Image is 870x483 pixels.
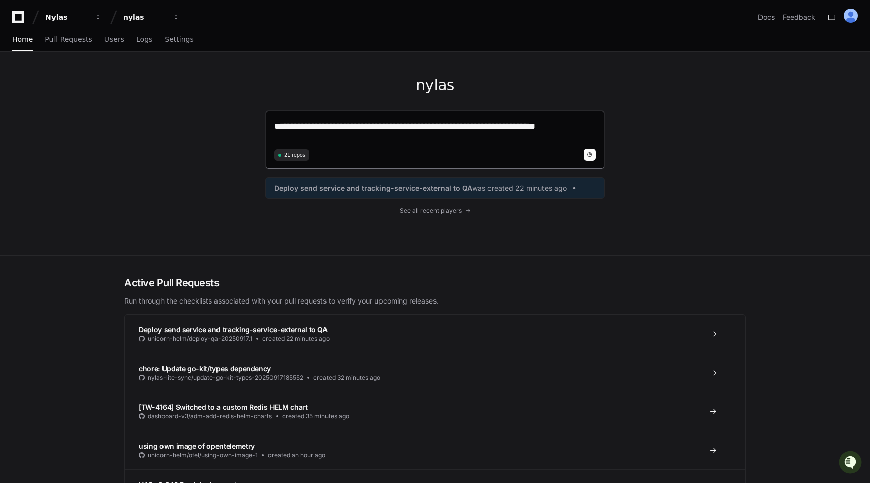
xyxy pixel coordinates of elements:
[472,183,567,193] span: was created 22 minutes ago
[136,28,152,51] a: Logs
[104,28,124,51] a: Users
[783,12,815,22] button: Feedback
[125,315,745,353] a: Deploy send service and tracking-service-external to QAunicorn-helm/deploy-qa-20250917.1created 2...
[165,36,193,42] span: Settings
[125,353,745,392] a: chore: Update go-kit/types dependencynylas-lite-sync/update-go-kit-types-20250917185552created 32...
[41,8,106,26] button: Nylas
[274,183,596,193] a: Deploy send service and tracking-service-external to QAwas created 22 minutes ago
[265,207,605,215] a: See all recent players
[282,412,349,420] span: created 35 minutes ago
[124,296,746,306] p: Run through the checklists associated with your pull requests to verify your upcoming releases.
[45,28,92,51] a: Pull Requests
[104,36,124,42] span: Users
[268,451,325,459] span: created an hour ago
[844,9,858,23] img: ALV-UjXdkCaxG7Ha6Z-zDHMTEPqXMlNFMnpHuOo2CVUViR2iaDDte_9HYgjrRZ0zHLyLySWwoP3Esd7mb4Ah-olhw-DLkFEvG...
[148,335,252,343] span: unicorn-helm/deploy-qa-20250917.1
[139,364,271,373] span: chore: Update go-kit/types dependency
[45,12,89,22] div: Nylas
[123,12,167,22] div: nylas
[139,403,308,411] span: [TW-4164] Switched to a custom Redis HELM chart
[45,36,92,42] span: Pull Requests
[125,431,745,469] a: using own image of opentelemetryunicorn-helm/otel/using-own-image-1created an hour ago
[119,8,184,26] button: nylas
[10,75,28,93] img: 1756235613930-3d25f9e4-fa56-45dd-b3ad-e072dfbd1548
[34,85,128,93] div: We're available if you need us!
[10,40,184,56] div: Welcome
[71,105,122,113] a: Powered byPylon
[139,325,328,334] span: Deploy send service and tracking-service-external to QA
[400,207,462,215] span: See all recent players
[838,450,865,477] iframe: Open customer support
[100,106,122,113] span: Pylon
[172,78,184,90] button: Start new chat
[12,28,33,51] a: Home
[313,374,380,382] span: created 32 minutes ago
[124,276,746,290] h2: Active Pull Requests
[274,183,472,193] span: Deploy send service and tracking-service-external to QA
[125,392,745,431] a: [TW-4164] Switched to a custom Redis HELM chartdashboard-v3/adm-add-redis-helm-chartscreated 35 m...
[10,10,30,30] img: PlayerZero
[148,451,258,459] span: unicorn-helm/otel/using-own-image-1
[148,412,272,420] span: dashboard-v3/adm-add-redis-helm-charts
[262,335,330,343] span: created 22 minutes ago
[148,374,303,382] span: nylas-lite-sync/update-go-kit-types-20250917185552
[136,36,152,42] span: Logs
[284,151,305,159] span: 21 repos
[265,76,605,94] h1: nylas
[758,12,775,22] a: Docs
[34,75,166,85] div: Start new chat
[139,442,255,450] span: using own image of opentelemetry
[12,36,33,42] span: Home
[165,28,193,51] a: Settings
